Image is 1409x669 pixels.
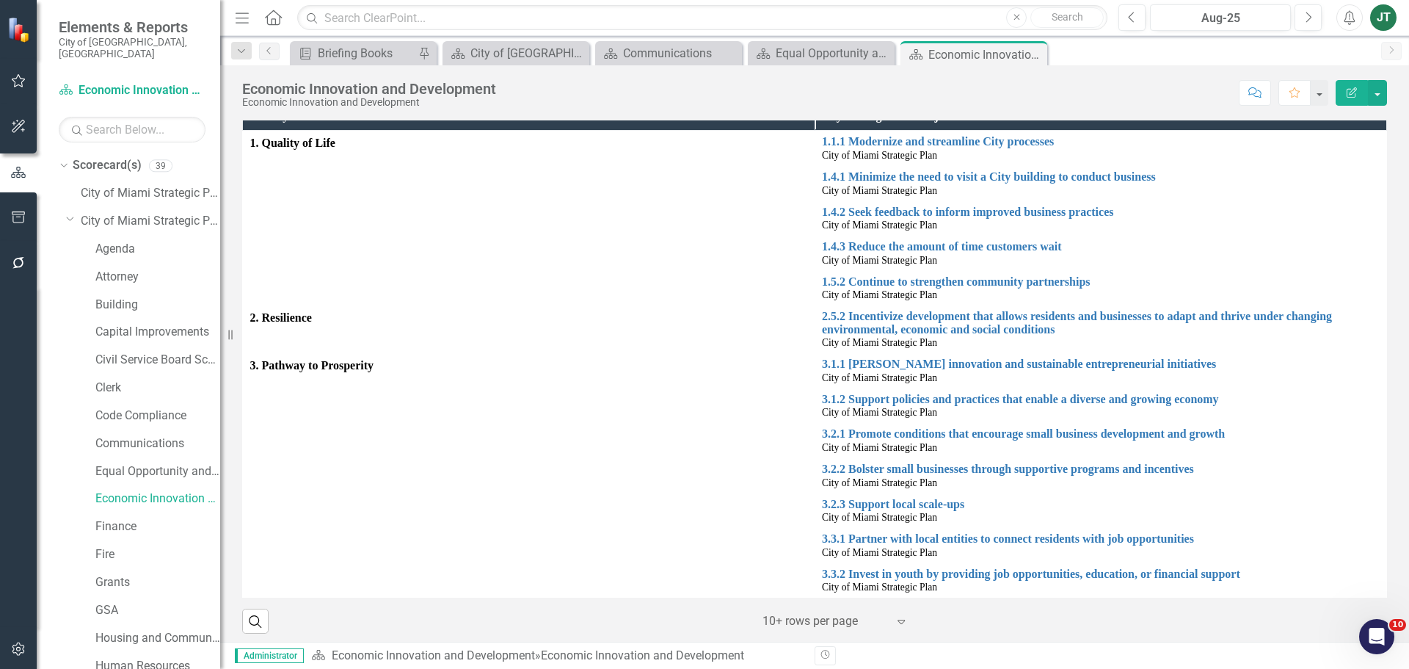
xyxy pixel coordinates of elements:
a: 1.4.3 Reduce the amount of time customers wait [822,240,1380,253]
a: 3.3.1 Partner with local entities to connect residents with job opportunities [822,532,1380,546]
span: Search [1052,11,1083,23]
div: Economic Innovation and Development [541,648,744,662]
button: JT [1370,4,1397,31]
a: 1.4.2 Seek feedback to inform improved business practices [822,206,1380,219]
a: Building [95,297,220,314]
span: City of Miami Strategic Plan [822,442,937,453]
span: 3. Pathway to Prosperity [250,358,808,375]
a: Fire [95,546,220,563]
span: City of Miami Strategic Plan [822,512,937,523]
a: Briefing Books [294,44,415,62]
td: Double-Click to Edit [243,131,815,305]
a: Equal Opportunity and Diversity Programs [751,44,891,62]
span: City of Miami Strategic Plan [822,185,937,196]
span: City of Miami Strategic Plan [822,255,937,266]
a: 3.2.2 Bolster small businesses through supportive programs and incentives [822,463,1380,476]
small: City of [GEOGRAPHIC_DATA], [GEOGRAPHIC_DATA] [59,36,205,60]
a: 3.1.2 Support policies and practices that enable a diverse and growing economy [822,393,1380,406]
a: City of [GEOGRAPHIC_DATA] [446,44,586,62]
a: Clerk [95,380,220,397]
a: Capital Improvements [95,324,220,341]
a: 2.5.2 Incentivize development that allows residents and businesses to adapt and thrive under chan... [822,310,1380,336]
a: City of Miami Strategic Plan [81,185,220,202]
a: Scorecard(s) [73,157,142,174]
a: Economic Innovation and Development [95,491,220,507]
a: 3.3.2 Invest in youth by providing job opportunities, education, or financial support [822,568,1380,581]
img: ClearPoint Strategy [7,17,33,43]
a: 3.2.1 Promote conditions that encourage small business development and growth [822,427,1380,441]
span: Elements & Reports [59,18,205,36]
span: City of Miami Strategic Plan [822,582,937,593]
a: Grants [95,574,220,591]
a: Economic Innovation and Development [332,648,535,662]
span: City of Miami Strategic Plan [822,220,937,231]
div: Aug-25 [1155,10,1286,27]
button: Search [1030,7,1104,28]
a: Equal Opportunity and Diversity Programs [95,463,220,480]
a: Housing and Community Development [95,630,220,647]
iframe: Intercom live chat [1359,619,1394,654]
span: City of Miami Strategic Plan [822,407,937,418]
div: 39 [149,159,172,172]
div: Briefing Books [318,44,415,62]
input: Search ClearPoint... [297,5,1107,31]
a: Code Compliance [95,408,220,424]
input: Search Below... [59,117,205,142]
td: Double-Click to Edit [243,353,815,598]
div: » [311,648,804,665]
div: Equal Opportunity and Diversity Programs [776,44,891,62]
a: Agenda [95,241,220,258]
td: Double-Click to Edit [243,305,815,353]
a: Finance [95,518,220,535]
td: Double-Click to Edit Right Click for Context Menu [815,271,1387,306]
a: City of Miami Strategic Plan (NEW) [81,213,220,230]
span: City of Miami Strategic Plan [822,547,937,558]
div: Communications [623,44,738,62]
span: Administrator [235,648,304,663]
a: Attorney [95,269,220,286]
span: City of Miami Strategic Plan [822,150,937,161]
button: Aug-25 [1150,4,1291,31]
span: 2. Resilience [250,310,808,327]
div: Economic Innovation and Development [242,81,496,97]
a: 1.1.1 Modernize and streamline City processes [822,135,1380,148]
a: Communications [95,435,220,452]
span: City of Miami Strategic Plan [822,337,937,348]
a: 1.4.1 Minimize the need to visit a City building to conduct business [822,170,1380,184]
div: Economic Innovation and Development [242,97,496,108]
a: GSA [95,602,220,619]
a: Communications [599,44,738,62]
span: 10 [1389,619,1406,631]
a: Economic Innovation and Development [59,82,205,99]
span: 1. Quality of Life [250,135,808,152]
a: 3.2.3 Support local scale-ups [822,498,1380,511]
div: City of [GEOGRAPHIC_DATA] [470,44,586,62]
a: Civil Service Board Scorecard [95,352,220,369]
div: Economic Innovation and Development [928,46,1044,64]
span: City of Miami Strategic Plan [822,477,937,488]
a: 1.5.2 Continue to strengthen community partnerships [822,275,1380,289]
span: City of Miami Strategic Plan [822,372,937,383]
span: City of Miami Strategic Plan [822,289,937,300]
a: 3.1.1 [PERSON_NAME] innovation and sustainable entrepreneurial initiatives [822,358,1380,371]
